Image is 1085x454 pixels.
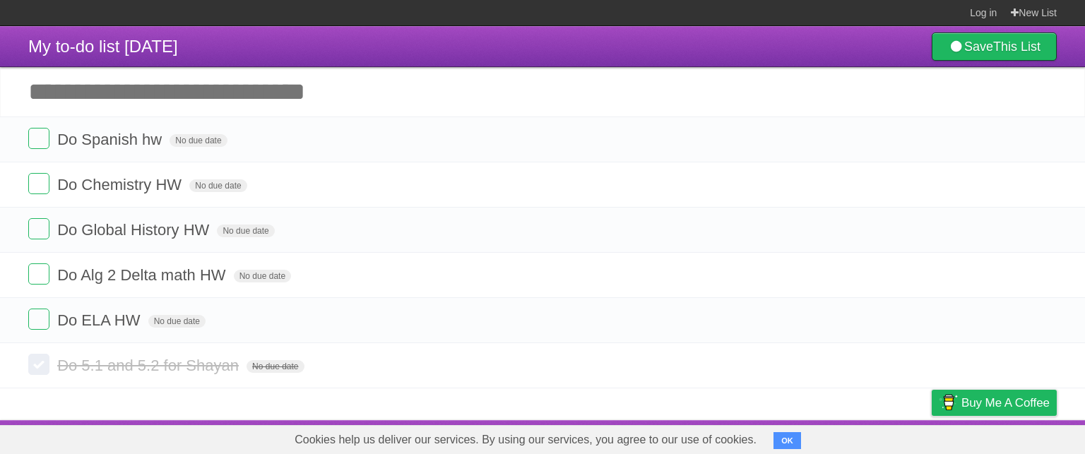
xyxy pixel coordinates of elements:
span: No due date [170,134,227,147]
a: Suggest a feature [968,424,1057,450]
a: About [744,424,773,450]
span: Do Global History HW [57,221,213,239]
span: No due date [217,225,274,237]
label: Done [28,263,49,285]
a: Buy me a coffee [932,390,1057,416]
img: Buy me a coffee [939,390,958,414]
span: My to-do list [DATE] [28,37,178,56]
span: Cookies help us deliver our services. By using our services, you agree to our use of cookies. [280,426,771,454]
span: Do 5.1 and 5.2 for Shayan [57,357,242,374]
label: Done [28,173,49,194]
span: No due date [148,315,206,328]
span: No due date [189,179,247,192]
span: Do ELA HW [57,311,143,329]
span: No due date [234,270,291,282]
span: Buy me a coffee [961,390,1050,415]
label: Done [28,309,49,330]
a: Developers [790,424,848,450]
span: Do Alg 2 Delta math HW [57,266,229,284]
label: Done [28,218,49,239]
b: This List [993,40,1040,54]
span: Do Spanish hw [57,131,165,148]
span: Do Chemistry HW [57,176,185,193]
label: Done [28,354,49,375]
a: SaveThis List [932,32,1057,61]
button: OK [773,432,801,449]
a: Terms [865,424,896,450]
span: No due date [247,360,304,373]
a: Privacy [913,424,950,450]
label: Done [28,128,49,149]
